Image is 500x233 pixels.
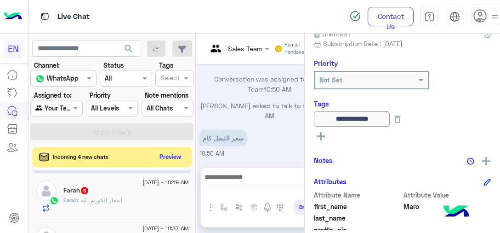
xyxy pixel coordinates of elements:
span: Attribute Name [314,190,402,200]
span: [DATE] - 10:49 AM [142,178,188,186]
h5: Farah [63,186,89,194]
span: Unknown [314,29,350,39]
p: 26/8/2025, 10:50 AM [199,130,247,146]
img: select flow [220,204,227,211]
h6: Notes [314,156,333,164]
button: Preview [156,150,185,163]
div: Select [159,73,180,85]
button: Drop [294,199,316,215]
small: Human Handover [284,41,318,56]
label: Assigned to: [34,90,72,100]
img: tab [424,12,435,22]
img: Logo [4,7,22,26]
img: tab [39,11,51,22]
h6: Attributes [314,177,347,186]
span: [DATE] - 10:37 AM [142,224,188,233]
img: notes [467,157,474,165]
img: defaultAdmin.png [36,181,57,201]
button: Apply Filters [30,123,193,140]
img: hulul-logo.png [440,196,472,228]
span: Attribute Value [403,190,491,200]
h6: Priority [314,59,338,67]
button: search [118,41,140,60]
label: Status [103,60,124,70]
span: 10:50 AM [199,150,224,157]
label: Tags [159,60,173,70]
img: send voice note [262,202,273,213]
span: 6 [81,187,88,194]
a: Contact Us [368,7,414,26]
img: Trigger scenario [235,204,243,211]
span: last_name [314,213,402,223]
h6: Tags [314,99,491,108]
span: 10:50 AM [264,85,291,93]
label: Channel: [34,60,60,70]
img: make a call [276,204,284,211]
span: first_name [314,202,402,211]
button: create order [247,200,262,215]
span: Maro [403,202,491,211]
img: spinner [350,11,361,22]
img: WhatsApp [50,196,59,205]
span: اسعار الكورس ايه [78,197,122,204]
a: tab [420,7,439,26]
img: send attachment [205,202,216,213]
label: Priority [90,90,111,100]
img: tab [449,12,460,22]
img: create order [250,204,258,211]
button: Trigger scenario [232,200,247,215]
img: add [482,157,490,165]
div: EN [4,39,23,58]
span: Subscription Date : [DATE] [323,39,403,48]
label: Note mentions [145,90,188,100]
p: Conversation was assigned to Sales Team [199,74,340,94]
span: Incoming 4 new chats [53,153,108,161]
span: Farah [63,197,78,204]
p: [PERSON_NAME] asked to talk to human [199,101,340,121]
span: search [123,43,134,54]
button: select flow [216,200,232,215]
p: Live Chat [57,11,90,23]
